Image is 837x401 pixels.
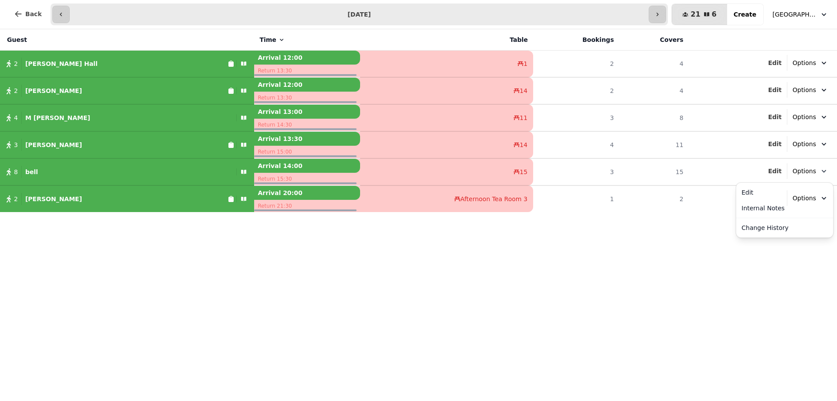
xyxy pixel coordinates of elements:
span: Options [793,167,816,175]
button: Change History [738,220,831,236]
button: Edit [738,185,831,200]
div: Options [736,182,834,238]
button: Options [787,163,834,179]
button: Internal Notes [738,200,831,216]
